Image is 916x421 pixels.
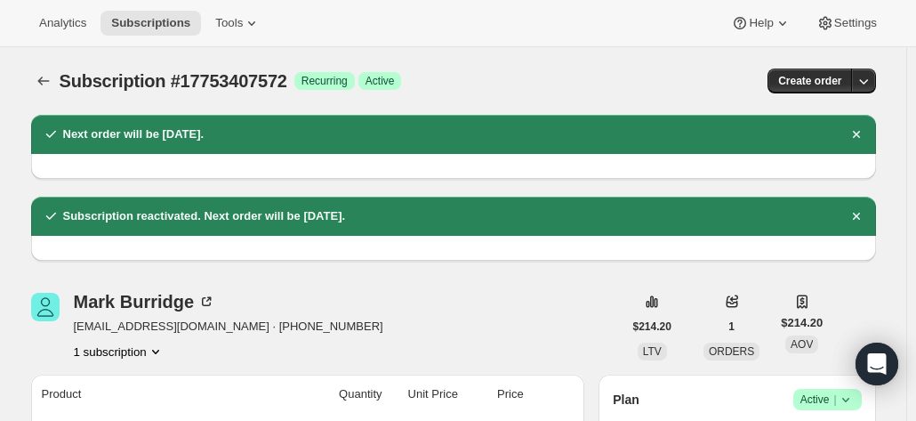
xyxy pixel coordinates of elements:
span: Subscriptions [111,16,190,30]
span: Active [800,391,855,409]
span: ORDERS [709,345,754,358]
h2: Next order will be [DATE]. [63,125,205,143]
th: Product [31,375,293,414]
span: Tools [215,16,243,30]
span: Subscription #17753407572 [60,71,287,91]
button: Dismiss notification [844,204,869,229]
span: Recurring [301,74,348,88]
div: Open Intercom Messenger [856,343,898,385]
div: Mark Burridge [74,293,216,311]
button: $214.20 [623,314,682,339]
span: [EMAIL_ADDRESS][DOMAIN_NAME] · [PHONE_NUMBER] [74,318,383,336]
span: Analytics [39,16,86,30]
button: Settings [806,11,888,36]
th: Price [463,375,529,414]
span: Active [366,74,395,88]
span: AOV [791,338,813,351]
button: Product actions [74,343,165,360]
span: Help [749,16,773,30]
h2: Plan [613,391,639,409]
button: 1 [718,314,745,339]
h2: Subscription reactivated. Next order will be [DATE]. [63,207,346,225]
th: Quantity [293,375,387,414]
button: Tools [205,11,271,36]
button: Subscriptions [31,69,56,93]
span: | [833,393,836,407]
span: Settings [834,16,877,30]
span: $214.20 [633,320,671,334]
span: $214.20 [781,314,823,332]
button: Dismiss notification [844,122,869,147]
span: Create order [778,74,841,88]
span: Mark Burridge [31,293,60,321]
span: 1 [728,320,735,334]
button: Subscriptions [100,11,201,36]
button: Analytics [28,11,97,36]
th: Unit Price [388,375,463,414]
button: Create order [767,69,852,93]
button: Help [720,11,801,36]
span: LTV [643,345,662,358]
